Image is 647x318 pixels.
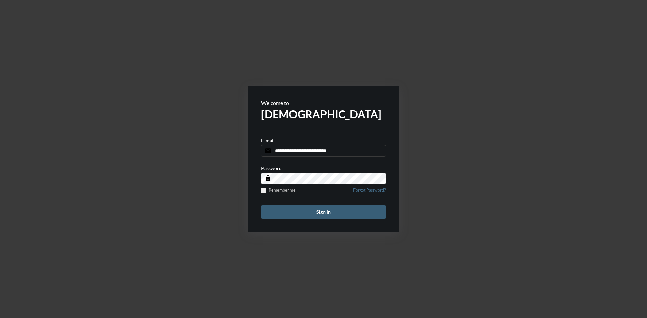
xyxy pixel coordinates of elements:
[261,165,282,171] p: Password
[261,138,275,143] p: E-mail
[261,100,386,106] p: Welcome to
[261,188,296,193] label: Remember me
[261,108,386,121] h2: [DEMOGRAPHIC_DATA]
[261,205,386,219] button: Sign in
[353,188,386,197] a: Forgot Password?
